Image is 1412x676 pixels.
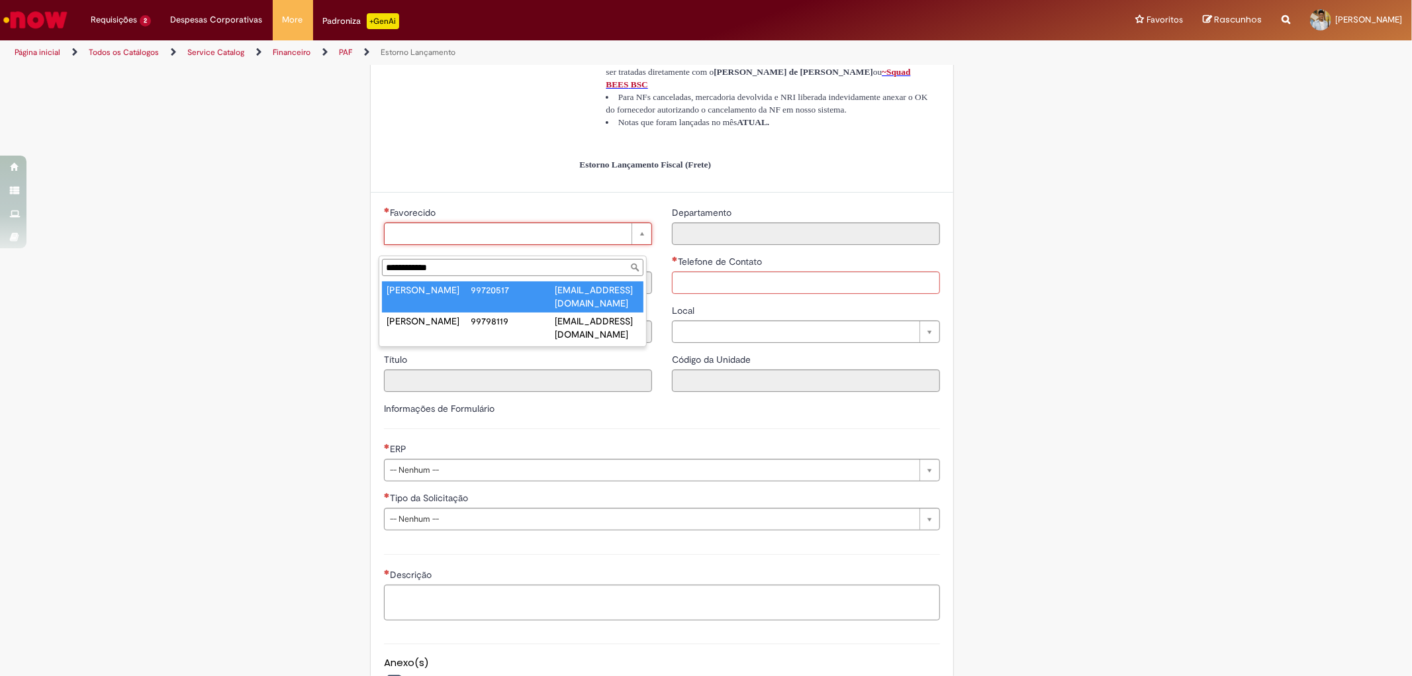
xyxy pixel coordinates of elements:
[471,283,555,297] div: 99720517
[555,283,639,310] div: [EMAIL_ADDRESS][DOMAIN_NAME]
[471,314,555,328] div: 99798119
[555,314,639,341] div: [EMAIL_ADDRESS][DOMAIN_NAME]
[387,283,471,297] div: [PERSON_NAME]
[387,314,471,328] div: [PERSON_NAME]
[379,279,646,346] ul: Favorecido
